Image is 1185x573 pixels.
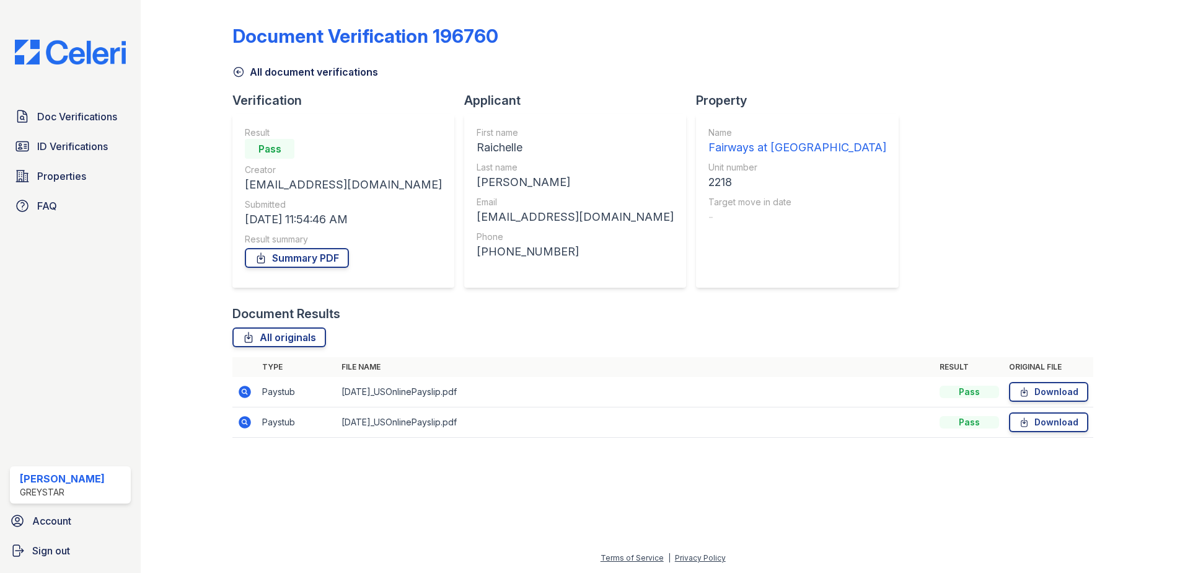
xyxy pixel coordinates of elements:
a: Privacy Policy [675,553,726,562]
th: Result [935,357,1004,377]
div: Target move in date [708,196,886,208]
div: Document Results [232,305,340,322]
div: First name [477,127,674,139]
span: Properties [37,169,86,184]
span: ID Verifications [37,139,108,154]
div: Phone [477,231,674,243]
div: [PERSON_NAME] [477,174,674,191]
span: Sign out [32,543,70,558]
div: Fairways at [GEOGRAPHIC_DATA] [708,139,886,156]
div: [EMAIL_ADDRESS][DOMAIN_NAME] [477,208,674,226]
div: Creator [245,164,442,176]
span: FAQ [37,198,57,213]
div: Email [477,196,674,208]
div: Greystar [20,486,105,499]
a: Terms of Service [601,553,664,562]
div: Verification [232,92,464,109]
a: Download [1009,382,1088,402]
div: Unit number [708,161,886,174]
div: Pass [245,139,294,159]
th: File name [337,357,935,377]
div: Property [696,92,909,109]
div: Result summary [245,233,442,246]
div: Pass [940,416,999,429]
td: Paystub [257,407,337,438]
th: Type [257,357,337,377]
a: Account [5,509,136,533]
div: [EMAIL_ADDRESS][DOMAIN_NAME] [245,176,442,193]
img: CE_Logo_Blue-a8612792a0a2168367f1c8372b55b34899dd931a85d93a1a3d3e32e68fde9ad4.png [5,40,136,64]
div: 2218 [708,174,886,191]
a: All originals [232,327,326,347]
td: [DATE]_USOnlinePayslip.pdf [337,377,935,407]
div: [PHONE_NUMBER] [477,243,674,260]
div: Last name [477,161,674,174]
a: Name Fairways at [GEOGRAPHIC_DATA] [708,127,886,156]
div: Applicant [464,92,696,109]
a: Sign out [5,538,136,563]
a: Doc Verifications [10,104,131,129]
td: [DATE]_USOnlinePayslip.pdf [337,407,935,438]
div: Document Verification 196760 [232,25,498,47]
div: - [708,208,886,226]
a: ID Verifications [10,134,131,159]
a: Download [1009,412,1088,432]
td: Paystub [257,377,337,407]
div: [DATE] 11:54:46 AM [245,211,442,228]
div: Pass [940,386,999,398]
div: [PERSON_NAME] [20,471,105,486]
span: Account [32,513,71,528]
div: | [668,553,671,562]
div: Name [708,127,886,139]
span: Doc Verifications [37,109,117,124]
a: Properties [10,164,131,189]
a: Summary PDF [245,248,349,268]
div: Submitted [245,198,442,211]
div: Raichelle [477,139,674,156]
div: Result [245,127,442,139]
a: FAQ [10,193,131,218]
a: All document verifications [232,64,378,79]
th: Original file [1004,357,1093,377]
